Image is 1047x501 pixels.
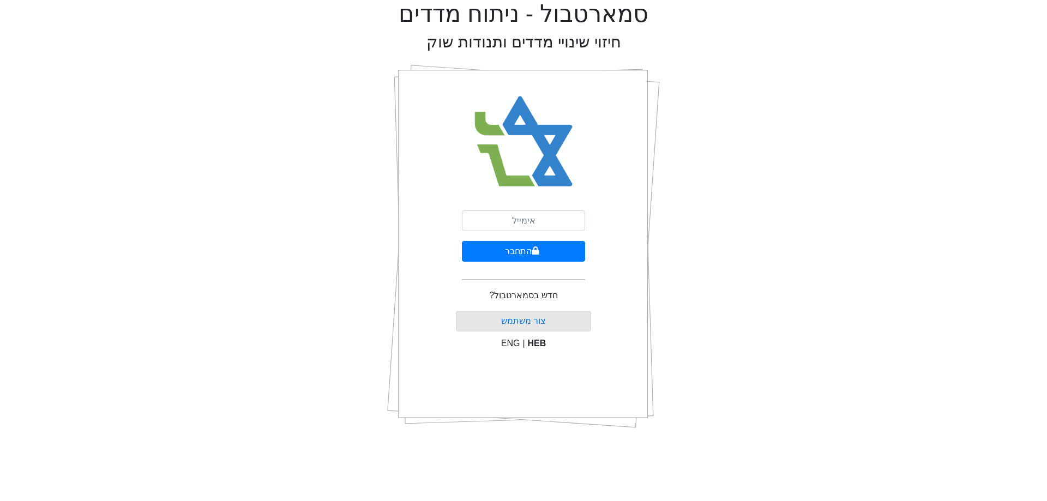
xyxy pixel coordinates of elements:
[462,210,585,231] input: אימייל
[489,289,557,302] p: חדש בסמארטבול?
[501,316,546,325] a: צור משתמש
[456,311,592,331] button: צור משתמש
[426,33,621,52] h2: חיזוי שינויי מדדים ותנודות שוק
[528,339,546,348] span: HEB
[501,339,520,348] span: ENG
[522,339,525,348] span: |
[462,241,585,262] button: התחבר
[465,82,583,202] img: Smart Bull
